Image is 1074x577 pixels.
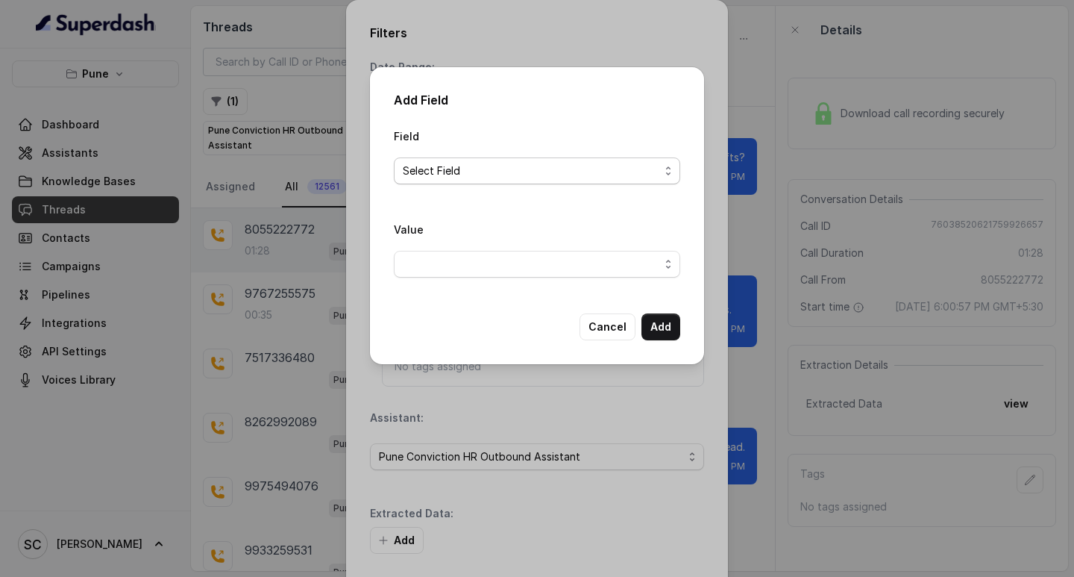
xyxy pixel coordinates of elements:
label: Field [394,130,419,143]
button: Cancel [580,314,635,340]
button: Select Field [394,157,680,184]
h2: Add Field [394,91,680,109]
button: Add [641,314,680,340]
label: Value [394,223,424,236]
span: Select Field [403,162,659,180]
